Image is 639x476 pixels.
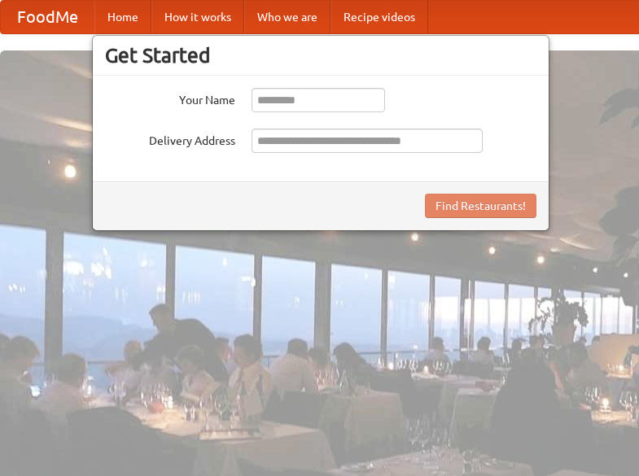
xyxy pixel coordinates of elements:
[1,1,94,33] a: FoodMe
[244,1,330,33] a: Who we are
[151,1,244,33] a: How it works
[105,43,536,68] h3: Get Started
[105,88,235,108] label: Your Name
[425,194,536,218] button: Find Restaurants!
[105,129,235,149] label: Delivery Address
[94,1,151,33] a: Home
[330,1,428,33] a: Recipe videos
